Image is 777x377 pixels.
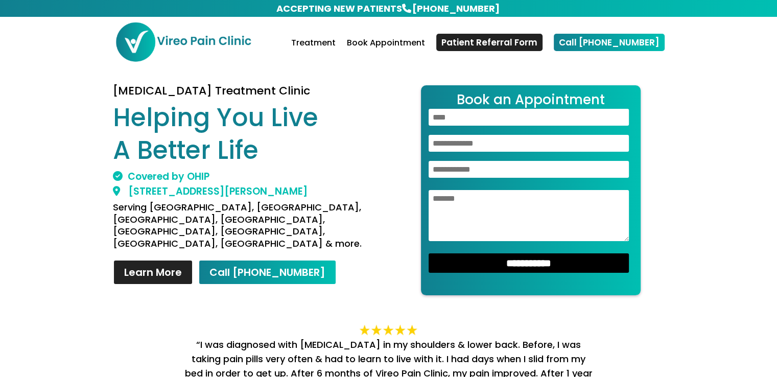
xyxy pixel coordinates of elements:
img: 5_star-final [358,323,419,337]
h3: [MEDICAL_DATA] Treatment Clinic [113,85,381,102]
form: Contact form [421,85,641,295]
h2: Covered by OHIP [113,172,381,186]
a: Call [PHONE_NUMBER] [198,260,337,285]
h1: Helping You Live A Better Life [113,102,381,172]
a: Patient Referral Form [436,34,543,51]
h2: Book an Appointment [429,93,633,109]
a: Call [PHONE_NUMBER] [554,34,665,51]
a: Book Appointment [347,39,425,63]
a: Treatment [291,39,336,63]
a: Learn More [113,260,193,285]
img: Vireo Pain Clinic [115,21,252,62]
a: [STREET_ADDRESS][PERSON_NAME] [113,184,308,198]
a: [PHONE_NUMBER] [411,1,501,16]
h4: Serving [GEOGRAPHIC_DATA], [GEOGRAPHIC_DATA], [GEOGRAPHIC_DATA], [GEOGRAPHIC_DATA], [GEOGRAPHIC_D... [113,201,381,254]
